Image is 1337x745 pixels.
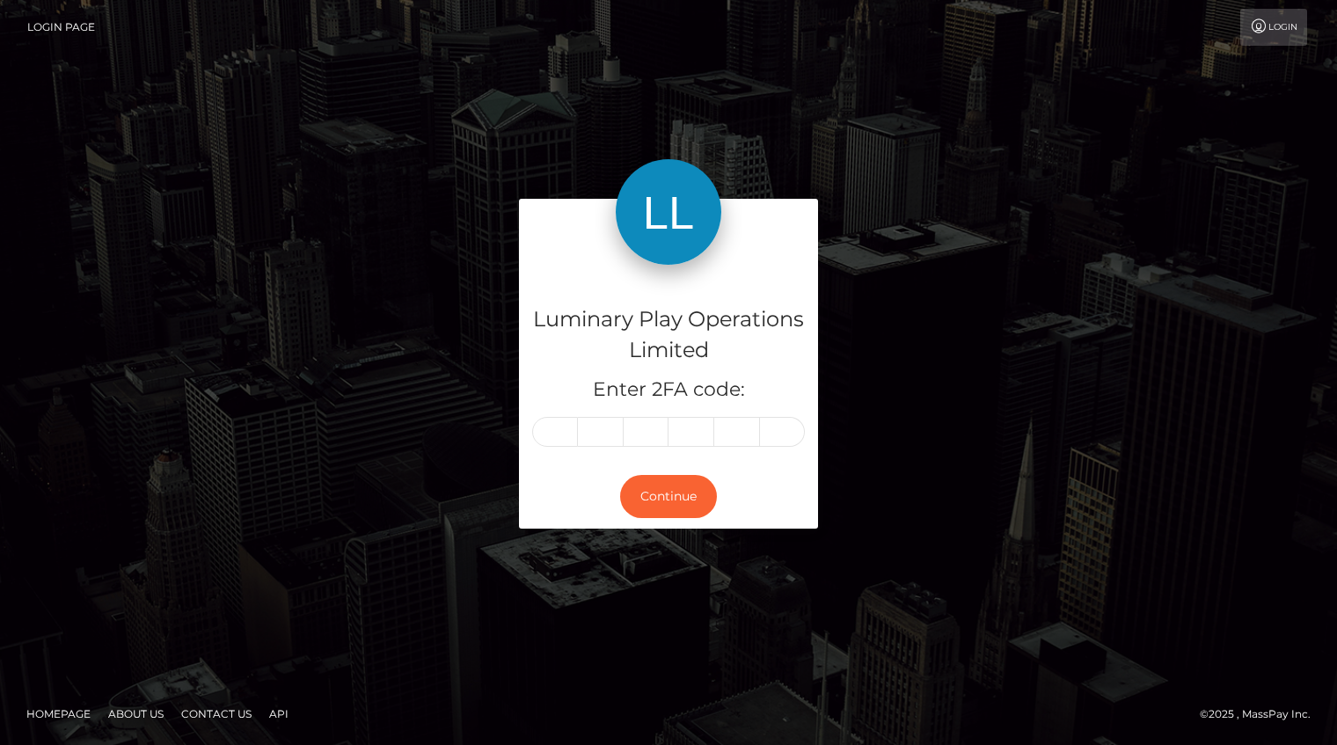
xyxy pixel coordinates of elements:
a: Homepage [19,700,98,727]
a: API [262,700,296,727]
a: About Us [101,700,171,727]
a: Contact Us [174,700,259,727]
div: © 2025 , MassPay Inc. [1200,705,1324,724]
h4: Luminary Play Operations Limited [532,304,805,366]
a: Login [1240,9,1307,46]
button: Continue [620,475,717,518]
img: Luminary Play Operations Limited [616,159,721,265]
h5: Enter 2FA code: [532,376,805,404]
a: Login Page [27,9,95,46]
